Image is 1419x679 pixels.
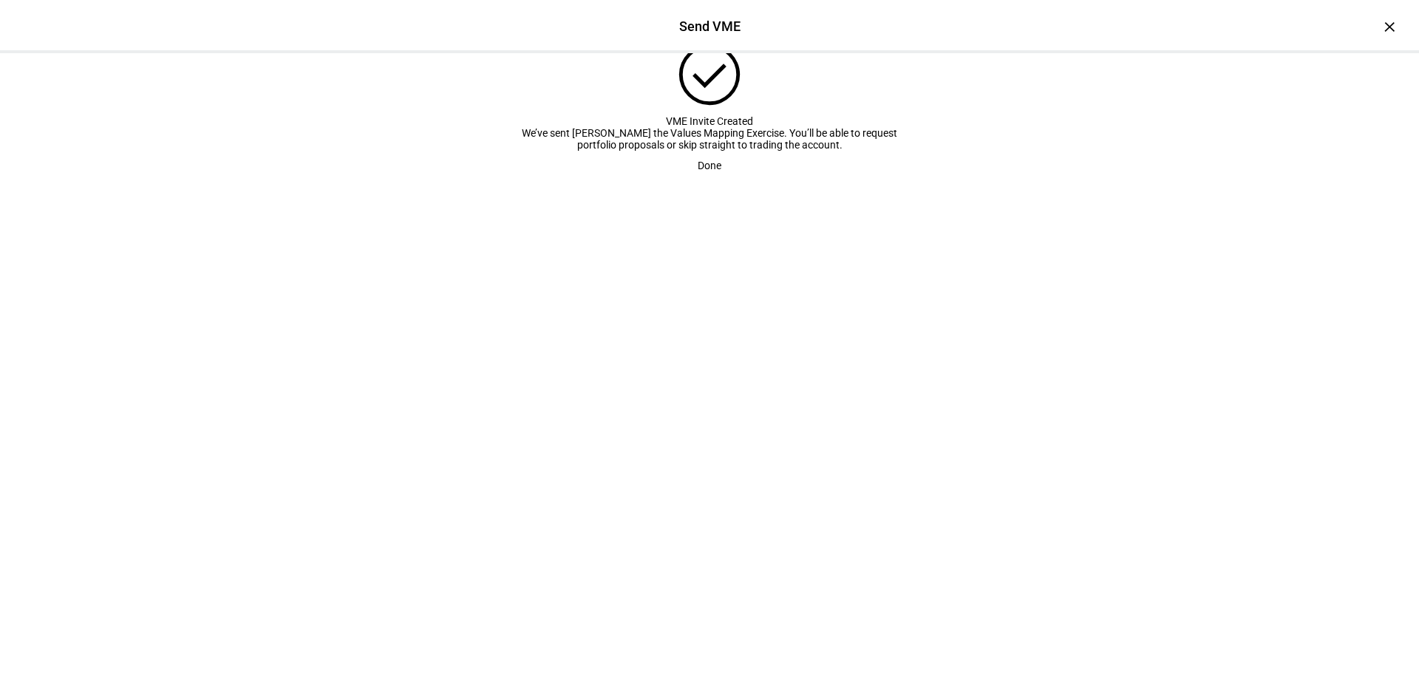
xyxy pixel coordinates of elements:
span: Done [698,151,721,180]
div: VME Invite Created [517,115,902,127]
div: We’ve sent [PERSON_NAME] the Values Mapping Exercise. You’ll be able to request portfolio proposa... [517,127,902,151]
mat-icon: check_circle [671,36,748,113]
div: × [1378,15,1401,38]
button: Done [680,151,739,180]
